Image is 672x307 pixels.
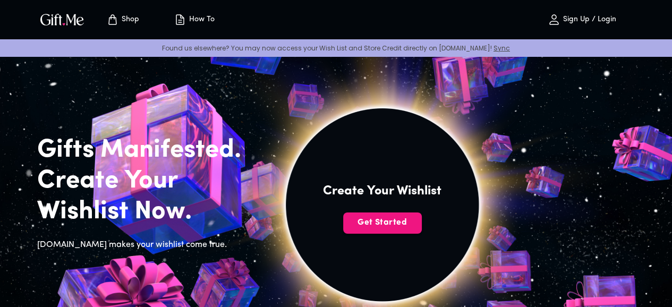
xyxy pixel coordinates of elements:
[37,197,258,227] h2: Wishlist Now.
[343,217,422,228] span: Get Started
[38,12,86,27] img: GiftMe Logo
[37,135,258,166] h2: Gifts Manifested.
[37,238,258,252] h6: [DOMAIN_NAME] makes your wishlist come true.
[165,3,223,37] button: How To
[174,13,186,26] img: how-to.svg
[494,44,510,53] a: Sync
[560,15,616,24] p: Sign Up / Login
[37,13,87,26] button: GiftMe Logo
[93,3,152,37] button: Store page
[529,3,635,37] button: Sign Up / Login
[323,183,441,200] h4: Create Your Wishlist
[186,15,215,24] p: How To
[119,15,139,24] p: Shop
[8,44,664,53] p: Found us elsewhere? You may now access your Wish List and Store Credit directly on [DOMAIN_NAME]!
[343,212,422,234] button: Get Started
[37,166,258,197] h2: Create Your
